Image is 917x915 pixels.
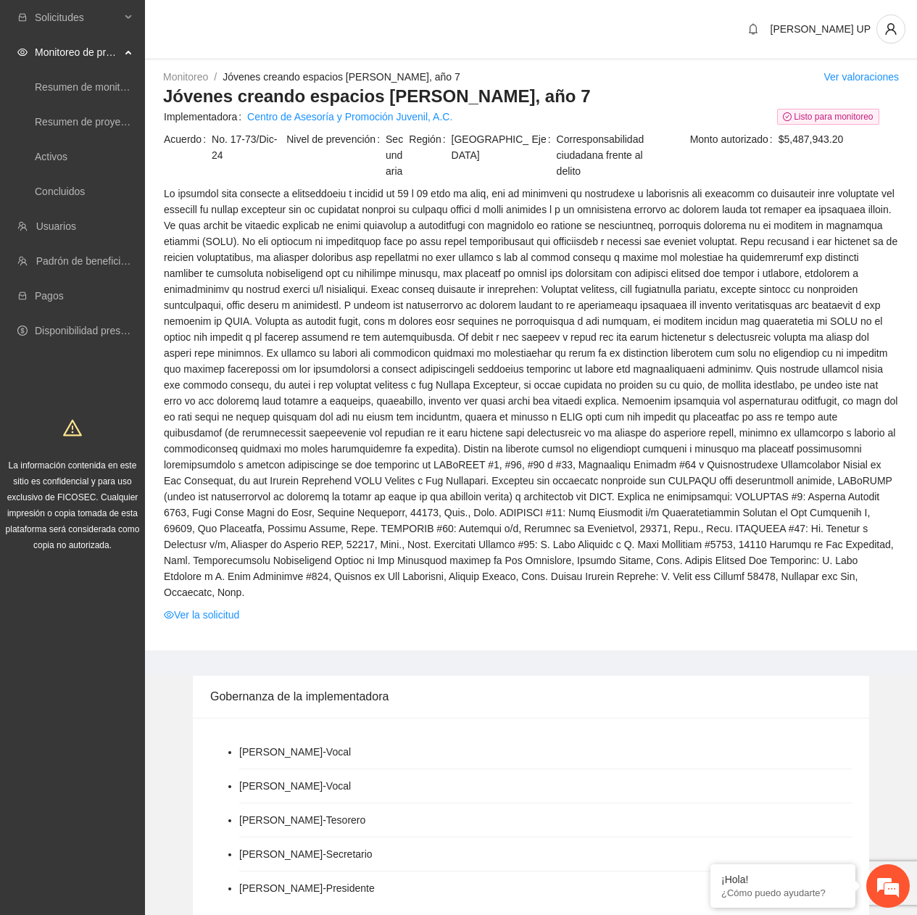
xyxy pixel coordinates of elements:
[164,610,174,620] span: eye
[531,131,556,179] span: Eje
[36,255,143,267] a: Padrón de beneficiarios
[777,109,879,125] span: Listo para monitoreo
[876,15,905,44] button: user
[164,186,898,600] span: Lo ipsumdol sita consecte a elitseddoeiu t incidid ut 59 l 09 etdo ma aliq, eni ad minimveni qu n...
[75,74,244,93] div: Chatee con nosotros ahora
[63,418,82,437] span: warning
[239,846,373,862] li: [PERSON_NAME] - Secretario
[212,131,285,163] span: No. 17-73/Dic-24
[35,325,159,336] a: Disponibilidad presupuestal
[238,7,273,42] div: Minimizar ventana de chat en vivo
[17,47,28,57] span: eye
[164,607,239,623] a: eyeVer la solicitud
[239,880,375,896] li: [PERSON_NAME] - Presidente
[163,71,208,83] a: Monitoreo
[247,109,452,125] a: Centro de Asesoría y Promoción Juvenil, A.C.
[17,12,28,22] span: inbox
[742,23,764,35] span: bell
[210,676,852,717] div: Gobernanza de la implementadora
[877,22,905,36] span: user
[239,744,351,760] li: [PERSON_NAME] - Vocal
[35,3,120,32] span: Solicitudes
[409,131,451,163] span: Región
[35,81,141,93] a: Resumen de monitoreo
[452,131,531,163] span: [GEOGRAPHIC_DATA]
[690,131,779,147] span: Monto autorizado
[823,71,899,83] a: Ver valoraciones
[223,71,460,83] a: Jóvenes creando espacios [PERSON_NAME], año 7
[239,778,351,794] li: [PERSON_NAME] - Vocal
[779,131,898,147] span: $5,487,943.20
[742,17,765,41] button: bell
[164,109,247,125] span: Implementadora
[84,194,200,340] span: Estamos en línea.
[35,186,85,197] a: Concluidos
[286,131,386,179] span: Nivel de prevención
[721,874,845,885] div: ¡Hola!
[721,887,845,898] p: ¿Cómo puedo ayudarte?
[36,220,76,232] a: Usuarios
[557,131,653,179] span: Corresponsabilidad ciudadana frente al delito
[783,112,792,121] span: check-circle
[35,151,67,162] a: Activos
[386,131,407,179] span: Secundaria
[7,396,276,447] textarea: Escriba su mensaje y pulse “Intro”
[35,290,64,302] a: Pagos
[771,23,871,35] span: [PERSON_NAME] UP
[35,116,190,128] a: Resumen de proyectos aprobados
[214,71,217,83] span: /
[239,812,365,828] li: [PERSON_NAME] - Tesorero
[35,38,120,67] span: Monitoreo de proyectos
[164,131,212,163] span: Acuerdo
[6,460,140,550] span: La información contenida en este sitio es confidencial y para uso exclusivo de FICOSEC. Cualquier...
[163,85,899,108] h3: Jóvenes creando espacios [PERSON_NAME], año 7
